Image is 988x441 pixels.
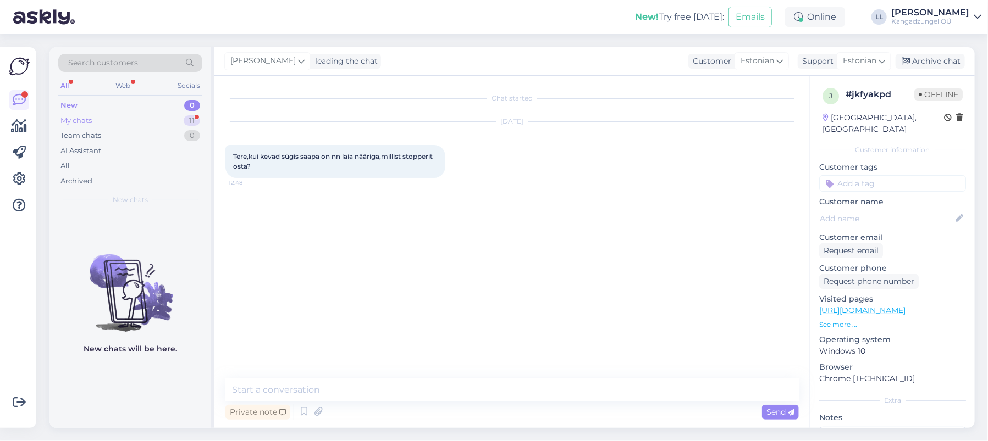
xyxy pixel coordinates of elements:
img: Askly Logo [9,56,30,77]
p: Browser [819,361,966,373]
span: Estonian [843,55,876,67]
div: Customer [688,55,731,67]
a: [PERSON_NAME]Kangadzungel OÜ [891,8,981,26]
div: 11 [184,115,200,126]
div: All [60,160,70,171]
div: LL [871,9,887,25]
div: # jkfyakpd [846,88,914,101]
p: See more ... [819,320,966,330]
span: [PERSON_NAME] [230,55,296,67]
div: Chat started [225,93,799,103]
input: Add a tag [819,175,966,192]
p: Chrome [TECHNICAL_ID] [819,373,966,384]
a: [URL][DOMAIN_NAME] [819,305,906,315]
span: Send [766,407,794,417]
div: Socials [175,79,202,93]
span: Estonian [741,55,774,67]
div: Extra [819,395,966,405]
div: Web [114,79,133,93]
span: Offline [914,88,963,101]
div: My chats [60,115,92,126]
p: Operating system [819,334,966,345]
span: j [829,92,832,100]
p: Windows 10 [819,345,966,357]
span: Tere,kui kevad sügis saapa on nn laia nääriga,millist stopperit osta? [233,152,434,170]
div: Team chats [60,130,101,141]
div: Private note [225,405,290,420]
p: Customer email [819,232,966,243]
div: 0 [184,100,200,111]
p: Notes [819,412,966,423]
img: No chats [49,235,211,333]
input: Add name [820,213,953,225]
div: Request email [819,243,883,258]
p: Customer phone [819,263,966,274]
b: New! [635,12,659,22]
p: Customer name [819,196,966,208]
div: New [60,100,78,111]
div: 0 [184,130,200,141]
button: Emails [728,7,772,27]
div: [PERSON_NAME] [891,8,969,17]
div: Archived [60,176,92,187]
div: All [58,79,71,93]
div: Archive chat [896,54,965,69]
div: Online [785,7,845,27]
div: AI Assistant [60,146,101,157]
span: 12:48 [229,178,270,187]
span: Search customers [68,57,138,69]
span: New chats [113,195,148,205]
div: leading the chat [311,55,378,67]
div: Request phone number [819,274,919,289]
div: [DATE] [225,116,799,126]
div: Try free [DATE]: [635,10,724,24]
p: Customer tags [819,161,966,173]
p: New chats will be here. [84,343,177,355]
div: Customer information [819,145,966,155]
p: Visited pages [819,293,966,305]
div: [GEOGRAPHIC_DATA], [GEOGRAPHIC_DATA] [823,112,944,135]
div: Kangadzungel OÜ [891,17,969,26]
div: Support [798,55,834,67]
